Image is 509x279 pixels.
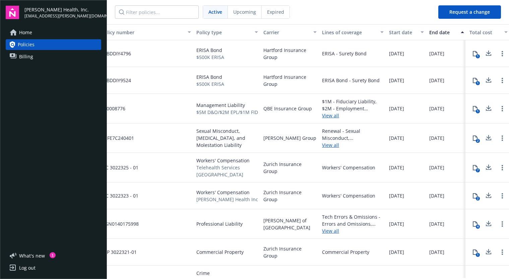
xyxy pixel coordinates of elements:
[96,29,184,36] div: Policy number
[322,77,380,84] div: ERISA Bond - Surety Bond
[476,197,480,201] div: 2
[196,102,258,109] span: Management Liability
[263,105,312,112] span: QBE Insurance Group
[322,112,384,119] a: View all
[322,142,384,149] a: View all
[322,227,384,234] a: View all
[389,164,404,171] span: [DATE]
[6,252,56,259] button: What's new1
[468,102,482,115] button: 1
[196,47,224,54] span: ERISA Bond
[50,252,56,258] div: 1
[498,76,506,85] a: Open options
[498,105,506,113] a: Open options
[498,50,506,58] a: Open options
[322,29,376,36] div: Lines of coverage
[194,24,261,40] button: Policy type
[498,192,506,200] a: Open options
[96,77,131,84] span: 57BDDIY9524
[468,245,482,259] button: 1
[322,127,384,142] div: Renewal - Sexual Misconduct, [MEDICAL_DATA], and Molestation Liability
[389,50,404,57] span: [DATE]
[196,29,251,36] div: Policy type
[429,134,444,142] span: [DATE]
[386,24,427,40] button: Start date
[429,248,444,256] span: [DATE]
[267,8,284,15] span: Expired
[476,54,480,58] div: 1
[19,51,33,62] span: Billing
[24,13,101,19] span: [EMAIL_ADDRESS][PERSON_NAME][DOMAIN_NAME]
[208,8,222,15] span: Active
[498,134,506,142] a: Open options
[322,50,367,57] div: ERISA - Surety Bond
[263,134,316,142] span: [PERSON_NAME] Group
[429,192,444,199] span: [DATE]
[96,192,138,199] span: WC 3022323 - 01
[196,109,258,116] span: $5M D&O/$2M EPL/$1M FID
[322,248,369,256] div: Commercial Property
[263,245,317,259] span: Zurich Insurance Group
[476,253,480,257] div: 1
[322,164,375,171] div: Workers' Compensation
[389,134,404,142] span: [DATE]
[429,77,444,84] span: [DATE]
[498,248,506,256] a: Open options
[322,213,384,227] div: Tech Errors & Omissions - Errors and Omissions, General Liability, Cyber Liability, Commercial Au...
[19,27,32,38] span: Home
[233,8,256,15] span: Upcoming
[96,50,131,57] span: 57BDDIY4796
[196,248,244,256] span: Commercial Property
[389,248,404,256] span: [DATE]
[322,192,375,199] div: Workers' Compensation
[196,127,258,149] span: Sexual Misconduct, [MEDICAL_DATA], and Molestation Liability
[322,98,384,112] div: $1M - Fiduciary Liability, $2M - Employment Practices Liability, $5M - Directors and Officers
[6,39,101,50] a: Policies
[498,220,506,228] a: Open options
[469,29,500,36] div: Total cost
[389,29,417,36] div: Start date
[6,27,101,38] a: Home
[263,47,317,61] span: Hartford Insurance Group
[96,105,125,112] span: 130008776
[468,74,482,87] button: 1
[6,51,101,62] a: Billing
[19,252,45,259] span: What ' s new
[468,161,482,174] button: 7
[196,164,258,178] span: Telehealth Services [GEOGRAPHIC_DATA]
[196,80,224,88] span: $500K ERISA
[196,270,258,277] span: Crime
[429,164,444,171] span: [DATE]
[476,81,480,85] div: 1
[476,109,480,113] div: 1
[429,50,444,57] span: [DATE]
[263,189,317,203] span: Zurich Insurance Group
[389,220,404,227] span: [DATE]
[476,168,480,172] div: 7
[429,105,444,112] span: [DATE]
[476,139,480,143] div: 2
[429,29,457,36] div: End date
[196,54,224,61] span: $500K ERISA
[263,29,309,36] div: Carrier
[389,77,404,84] span: [DATE]
[115,5,199,19] input: Filter policies...
[263,217,317,231] span: [PERSON_NAME] of [GEOGRAPHIC_DATA]
[196,73,224,80] span: ERISA Bond
[24,6,101,13] span: [PERSON_NAME] Health, Inc.
[438,5,501,19] button: Request a change
[18,39,35,50] span: Policies
[24,6,101,19] button: [PERSON_NAME] Health, Inc.[EMAIL_ADDRESS][PERSON_NAME][DOMAIN_NAME]
[96,29,184,36] div: Toggle SortBy
[476,225,480,229] div: 4
[96,248,137,256] span: CPP 3022321-01
[319,24,386,40] button: Lines of coverage
[196,189,258,196] span: Workers' Compensation
[389,105,404,112] span: [DATE]
[96,164,138,171] span: WC 3022325 - 01
[196,196,258,203] span: [PERSON_NAME] Health Inc
[468,217,482,231] button: 4
[96,134,134,142] span: D2FE7C240401
[429,220,444,227] span: [DATE]
[468,47,482,60] button: 1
